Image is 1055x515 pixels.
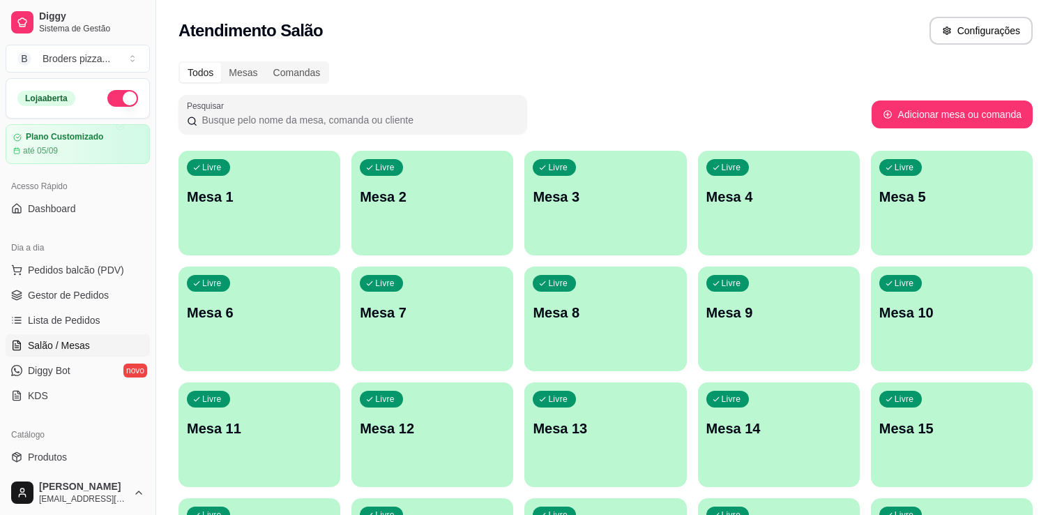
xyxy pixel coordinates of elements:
[698,382,860,487] button: LivreMesa 14
[28,389,48,403] span: KDS
[895,162,914,173] p: Livre
[202,394,222,405] p: Livre
[6,476,150,509] button: [PERSON_NAME][EMAIL_ADDRESS][DOMAIN_NAME]
[28,364,70,378] span: Diggy Bot
[17,91,75,106] div: Loja aberta
[39,10,144,23] span: Diggy
[872,100,1033,128] button: Adicionar mesa ou comanda
[698,151,860,255] button: LivreMesa 4
[360,419,505,438] p: Mesa 12
[6,446,150,468] a: Produtos
[28,288,109,302] span: Gestor de Pedidos
[197,113,519,127] input: Pesquisar
[6,6,150,39] a: DiggySistema de Gestão
[187,419,332,438] p: Mesa 11
[107,90,138,107] button: Alterar Status
[6,45,150,73] button: Select a team
[879,419,1024,438] p: Mesa 15
[179,267,340,371] button: LivreMesa 6
[533,419,678,438] p: Mesa 13
[6,124,150,164] a: Plano Customizadoaté 05/09
[375,162,395,173] p: Livre
[6,424,150,446] div: Catálogo
[187,100,229,112] label: Pesquisar
[28,263,124,277] span: Pedidos balcão (PDV)
[524,382,686,487] button: LivreMesa 13
[179,382,340,487] button: LivreMesa 11
[6,334,150,357] a: Salão / Mesas
[879,303,1024,322] p: Mesa 10
[179,20,323,42] h2: Atendimento Salão
[879,187,1024,207] p: Mesa 5
[706,303,851,322] p: Mesa 9
[28,313,100,327] span: Lista de Pedidos
[533,187,678,207] p: Mesa 3
[548,162,568,173] p: Livre
[351,382,513,487] button: LivreMesa 12
[28,450,67,464] span: Produtos
[266,63,328,82] div: Comandas
[6,175,150,197] div: Acesso Rápido
[375,278,395,289] p: Livre
[17,52,31,66] span: B
[533,303,678,322] p: Mesa 8
[179,151,340,255] button: LivreMesa 1
[722,394,741,405] p: Livre
[6,284,150,306] a: Gestor de Pedidos
[871,151,1033,255] button: LivreMesa 5
[524,151,686,255] button: LivreMesa 3
[28,202,76,216] span: Dashboard
[28,338,90,352] span: Salão / Mesas
[871,267,1033,371] button: LivreMesa 10
[929,17,1033,45] button: Configurações
[6,259,150,281] button: Pedidos balcão (PDV)
[6,309,150,331] a: Lista de Pedidos
[26,132,103,142] article: Plano Customizado
[39,23,144,34] span: Sistema de Gestão
[895,394,914,405] p: Livre
[548,278,568,289] p: Livre
[187,187,332,207] p: Mesa 1
[360,303,505,322] p: Mesa 7
[895,278,914,289] p: Livre
[375,394,395,405] p: Livre
[39,481,128,493] span: [PERSON_NAME]
[6,197,150,220] a: Dashboard
[6,359,150,382] a: Diggy Botnovo
[548,394,568,405] p: Livre
[39,493,128,505] span: [EMAIL_ADDRESS][DOMAIN_NAME]
[698,267,860,371] button: LivreMesa 9
[351,267,513,371] button: LivreMesa 7
[871,382,1033,487] button: LivreMesa 15
[221,63,265,82] div: Mesas
[706,187,851,207] p: Mesa 4
[180,63,221,82] div: Todos
[202,162,222,173] p: Livre
[23,145,58,156] article: até 05/09
[202,278,222,289] p: Livre
[722,162,741,173] p: Livre
[6,385,150,407] a: KDS
[6,237,150,259] div: Dia a dia
[722,278,741,289] p: Livre
[351,151,513,255] button: LivreMesa 2
[187,303,332,322] p: Mesa 6
[524,267,686,371] button: LivreMesa 8
[360,187,505,207] p: Mesa 2
[43,52,110,66] div: Broders pizza ...
[706,419,851,438] p: Mesa 14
